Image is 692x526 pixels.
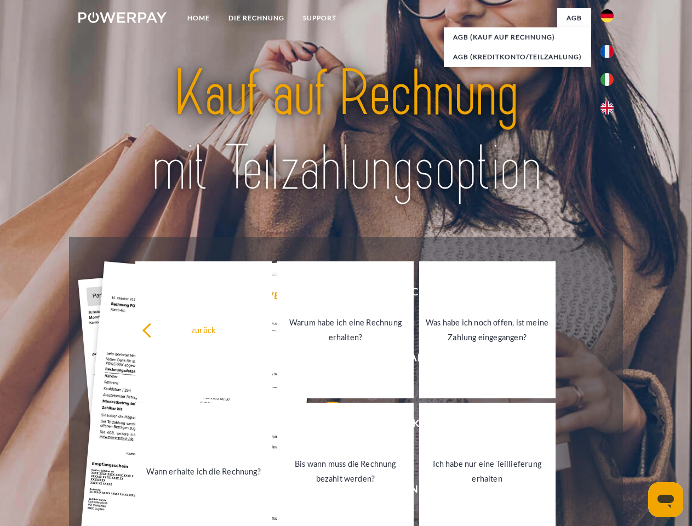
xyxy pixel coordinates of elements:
a: AGB (Kreditkonto/Teilzahlung) [444,47,591,67]
img: title-powerpay_de.svg [105,53,587,210]
div: Wann erhalte ich die Rechnung? [142,464,265,478]
a: agb [557,8,591,28]
a: Home [178,8,219,28]
div: zurück [142,322,265,337]
img: de [601,9,614,22]
a: AGB (Kauf auf Rechnung) [444,27,591,47]
a: SUPPORT [294,8,346,28]
img: logo-powerpay-white.svg [78,12,167,23]
img: it [601,73,614,86]
a: Was habe ich noch offen, ist meine Zahlung eingegangen? [419,261,556,398]
a: DIE RECHNUNG [219,8,294,28]
iframe: Schaltfläche zum Öffnen des Messaging-Fensters [648,482,683,517]
img: en [601,101,614,115]
div: Was habe ich noch offen, ist meine Zahlung eingegangen? [426,315,549,345]
div: Warum habe ich eine Rechnung erhalten? [284,315,407,345]
div: Ich habe nur eine Teillieferung erhalten [426,456,549,486]
div: Bis wann muss die Rechnung bezahlt werden? [284,456,407,486]
img: fr [601,45,614,58]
